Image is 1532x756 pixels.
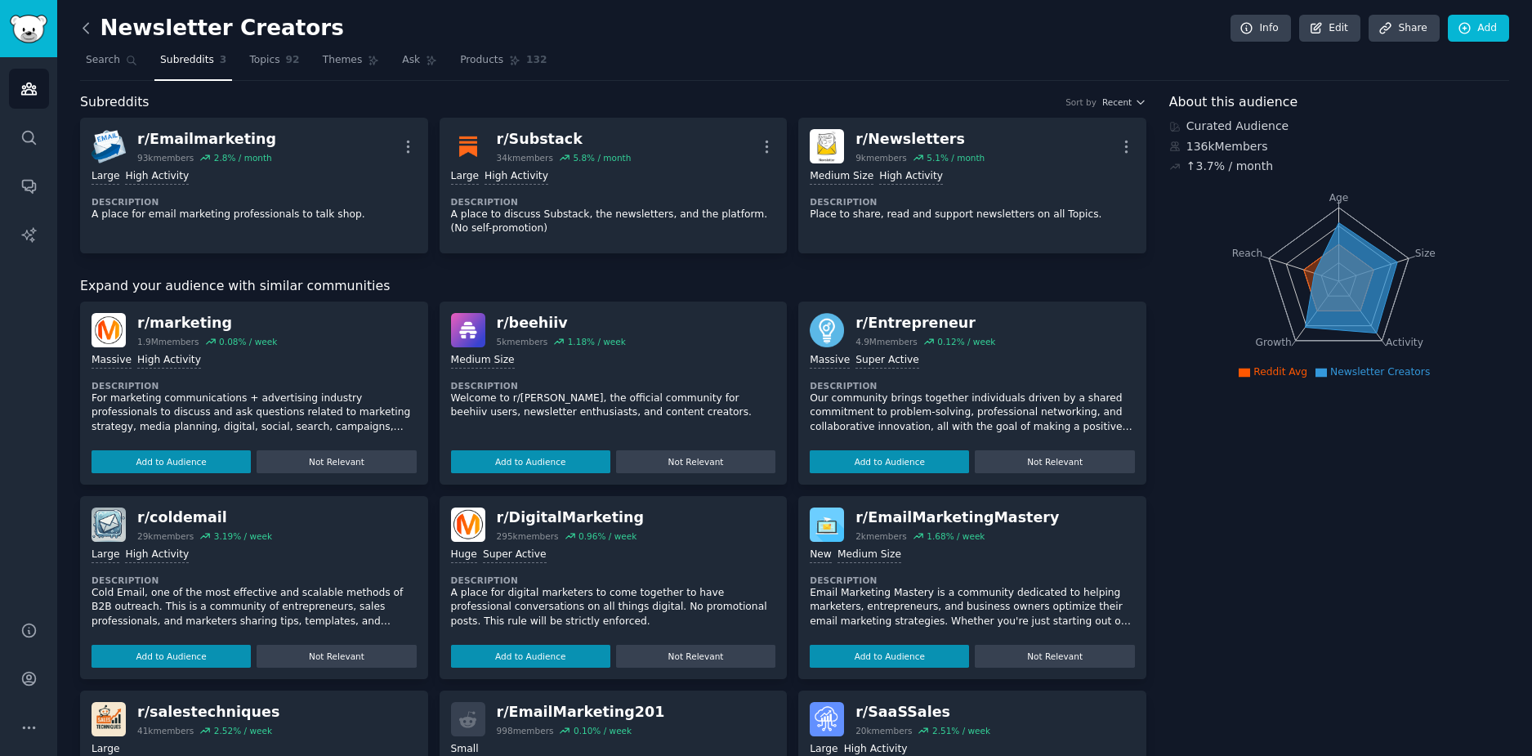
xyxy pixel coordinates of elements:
div: 29k members [137,530,194,542]
p: Welcome to r/[PERSON_NAME], the official community for beehiiv users, newsletter enthusiasts, and... [451,391,776,420]
p: Our community brings together individuals driven by a shared commitment to problem-solving, profe... [810,391,1135,435]
dt: Description [810,380,1135,391]
div: 0.96 % / week [578,530,636,542]
div: r/ Emailmarketing [137,129,276,150]
div: Sort by [1065,96,1097,108]
div: r/ EmailMarketing201 [497,702,665,722]
div: 2k members [855,530,907,542]
tspan: Age [1329,192,1348,204]
tspan: Reach [1232,247,1263,258]
div: Large [92,169,119,185]
div: Super Active [483,548,547,563]
button: Add to Audience [451,450,610,473]
div: 0.10 % / week [574,725,632,736]
div: 1.9M members [137,336,199,347]
div: 3.19 % / week [214,530,272,542]
img: Substack [451,129,485,163]
dt: Description [451,575,776,586]
div: ↑ 3.7 % / month [1186,158,1273,175]
div: r/ DigitalMarketing [497,508,645,528]
a: Search [80,47,143,81]
dt: Description [810,575,1135,586]
span: About this audience [1169,92,1298,113]
img: GummySearch logo [10,15,47,43]
div: 2.52 % / week [214,725,272,736]
button: Not Relevant [257,645,416,668]
a: Themes [317,47,386,81]
button: Not Relevant [616,450,775,473]
h2: Newsletter Creators [80,16,344,42]
p: A place to discuss Substack, the newsletters, and the platform. (No self-promotion) [451,208,776,236]
div: r/ beehiiv [497,313,626,333]
div: 93k members [137,152,194,163]
div: Large [451,169,479,185]
img: beehiiv [451,313,485,347]
span: Reddit Avg [1253,366,1307,378]
img: SaaSSales [810,702,844,736]
div: High Activity [879,169,943,185]
img: Newsletters [810,129,844,163]
div: Super Active [855,353,919,369]
div: Large [92,548,119,563]
a: Substackr/Substack34kmembers5.8% / monthLargeHigh ActivityDescriptionA place to discuss Substack,... [440,118,788,253]
div: Medium Size [451,353,515,369]
div: 136k Members [1169,138,1509,155]
p: For marketing communications + advertising industry professionals to discuss and ask questions re... [92,391,417,435]
span: Subreddits [160,53,214,68]
div: 1.18 % / week [568,336,626,347]
div: 5.8 % / month [573,152,631,163]
div: 0.12 % / week [937,336,995,347]
div: 20k members [855,725,912,736]
button: Add to Audience [92,450,251,473]
div: Massive [810,353,850,369]
button: Add to Audience [810,645,969,668]
span: Subreddits [80,92,150,113]
button: Not Relevant [616,645,775,668]
div: r/ Entrepreneur [855,313,995,333]
div: r/ SaaSSales [855,702,990,722]
div: High Activity [125,548,189,563]
a: Topics92 [243,47,305,81]
span: Products [460,53,503,68]
span: Ask [402,53,420,68]
a: Subreddits3 [154,47,232,81]
div: 41k members [137,725,194,736]
p: A place for digital marketers to come together to have professional conversations on all things d... [451,586,776,629]
button: Add to Audience [92,645,251,668]
button: Not Relevant [257,450,416,473]
dt: Description [451,380,776,391]
span: Themes [323,53,363,68]
button: Not Relevant [975,645,1134,668]
div: 1.68 % / week [927,530,985,542]
div: New [810,548,832,563]
div: 34k members [497,152,553,163]
dt: Description [451,196,776,208]
div: r/ coldemail [137,508,272,528]
dt: Description [92,380,417,391]
span: Newsletter Creators [1330,366,1430,378]
img: marketing [92,313,126,347]
div: r/ Substack [497,129,632,150]
a: Newslettersr/Newsletters9kmembers5.1% / monthMedium SizeHigh ActivityDescriptionPlace to share, r... [798,118,1146,253]
button: Recent [1102,96,1146,108]
div: 0.08 % / week [219,336,277,347]
a: Edit [1299,15,1360,42]
button: Add to Audience [451,645,610,668]
div: 5.1 % / month [927,152,985,163]
img: Entrepreneur [810,313,844,347]
span: 3 [220,53,227,68]
div: Medium Size [837,548,901,563]
div: 4.9M members [855,336,918,347]
p: Cold Email, one of the most effective and scalable methods of B2B outreach. This is a community o... [92,586,417,629]
div: High Activity [125,169,189,185]
tspan: Activity [1386,337,1423,348]
div: 9k members [855,152,907,163]
img: Emailmarketing [92,129,126,163]
button: Not Relevant [975,450,1134,473]
p: A place for email marketing professionals to talk shop. [92,208,417,222]
div: r/ salestechniques [137,702,279,722]
dt: Description [92,196,417,208]
div: 295k members [497,530,559,542]
span: Expand your audience with similar communities [80,276,390,297]
div: Massive [92,353,132,369]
